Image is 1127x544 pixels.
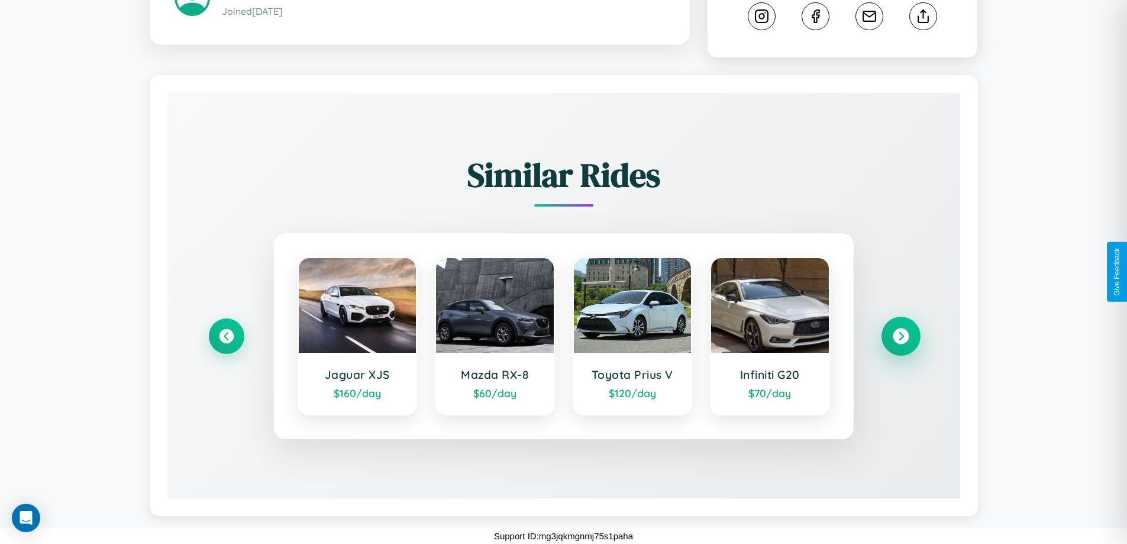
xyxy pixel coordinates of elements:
[710,257,830,416] a: Infiniti G20$70/day
[311,387,405,400] div: $ 160 /day
[1113,248,1121,296] div: Give Feedback
[435,257,555,416] a: Mazda RX-8$60/day
[573,257,693,416] a: Toyota Prius V$120/day
[448,368,542,382] h3: Mazda RX-8
[448,387,542,400] div: $ 60 /day
[311,368,405,382] h3: Jaguar XJS
[12,504,40,532] div: Open Intercom Messenger
[723,387,817,400] div: $ 70 /day
[494,528,633,544] p: Support ID: mg3jqkmgnmj75s1paha
[209,152,919,198] h2: Similar Rides
[298,257,418,416] a: Jaguar XJS$160/day
[222,3,665,20] p: Joined [DATE]
[586,368,680,382] h3: Toyota Prius V
[723,368,817,382] h3: Infiniti G20
[586,387,680,400] div: $ 120 /day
